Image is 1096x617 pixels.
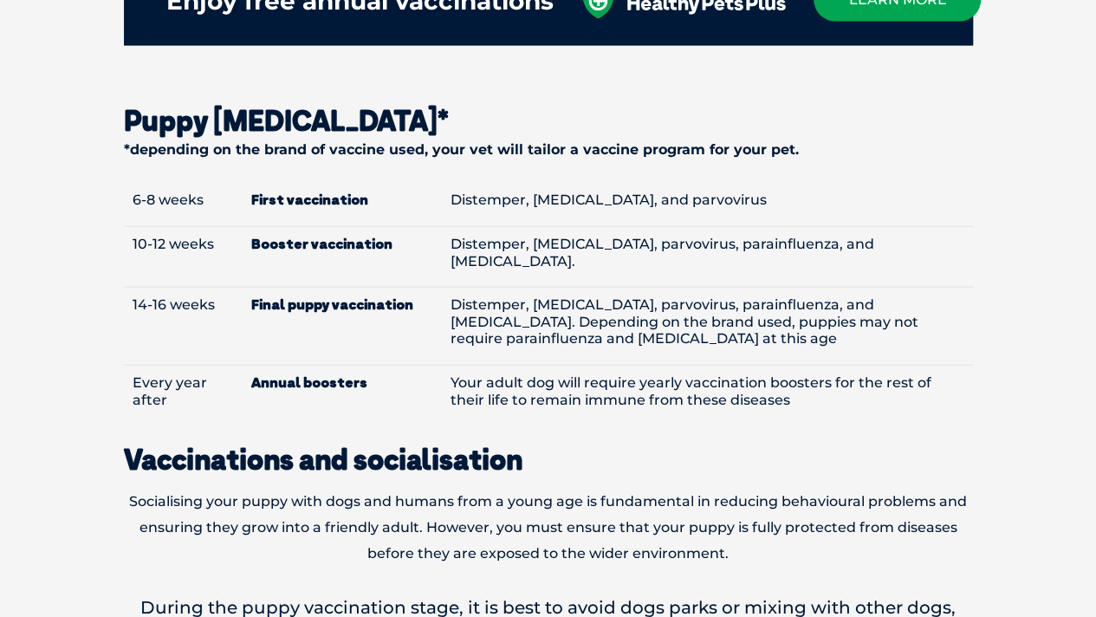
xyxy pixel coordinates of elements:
p: Socialising your puppy with dogs and humans from a young age is fundamental in reducing behaviour... [124,489,973,566]
td: Distemper, [MEDICAL_DATA], parvovirus, parainfluenza, and [MEDICAL_DATA]. Depending on the brand ... [442,288,973,366]
td: 14-16 weeks [124,288,243,366]
strong: Puppy [MEDICAL_DATA]* [124,103,448,138]
strong: *depending on the brand of vaccine used, your vet will tailor a vaccine program for your pet. [124,141,799,158]
td: Your adult dog will require yearly vaccination boosters for the rest of their life to remain immu... [442,365,973,425]
strong: First vaccination [251,192,433,208]
strong: Vaccinations and socialisation [124,442,522,477]
strong: Booster vaccination [251,236,433,252]
td: Distemper, [MEDICAL_DATA], and parvovirus [442,183,973,226]
td: Distemper, [MEDICAL_DATA], parvovirus, parainfluenza, and [MEDICAL_DATA]. [442,226,973,287]
strong: Annual boosters [251,374,433,391]
strong: Final puppy vaccination [251,296,433,313]
td: Every year after [124,365,243,425]
td: 6-8 weeks [124,183,243,226]
td: 10-12 weeks [124,226,243,287]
